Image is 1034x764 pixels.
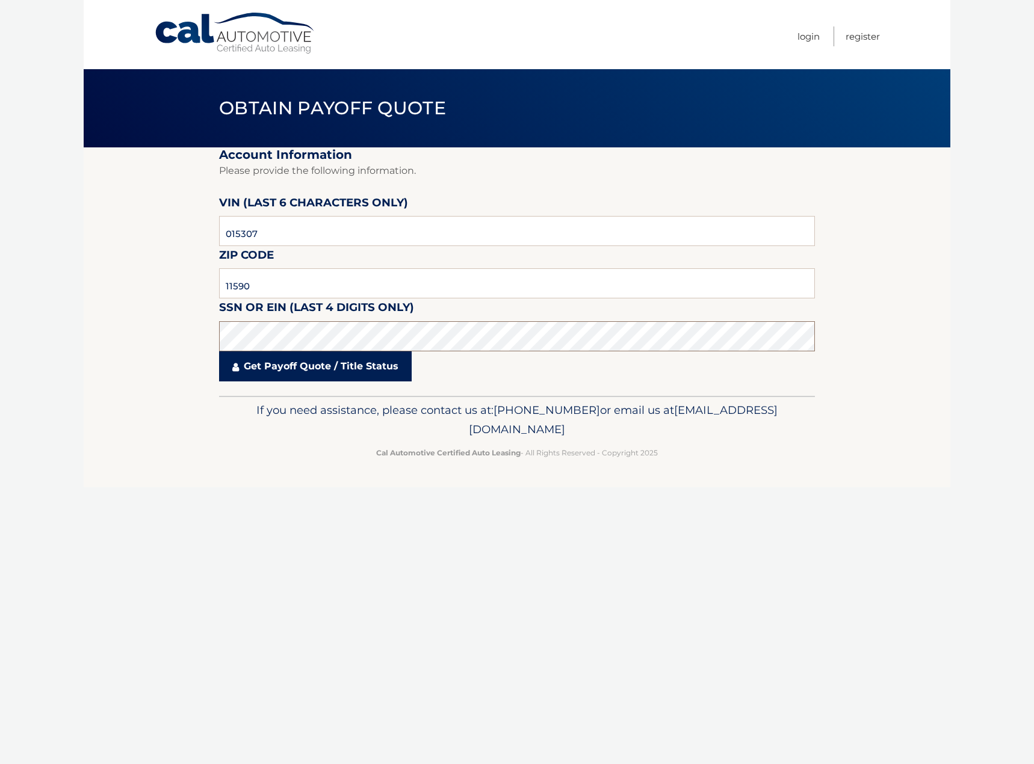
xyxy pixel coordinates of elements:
[494,403,600,417] span: [PHONE_NUMBER]
[797,26,820,46] a: Login
[219,351,412,381] a: Get Payoff Quote / Title Status
[846,26,880,46] a: Register
[227,446,807,459] p: - All Rights Reserved - Copyright 2025
[219,162,815,179] p: Please provide the following information.
[227,401,807,439] p: If you need assistance, please contact us at: or email us at
[219,246,274,268] label: Zip Code
[376,448,521,457] strong: Cal Automotive Certified Auto Leasing
[154,12,317,55] a: Cal Automotive
[219,97,446,119] span: Obtain Payoff Quote
[219,298,414,321] label: SSN or EIN (last 4 digits only)
[219,147,815,162] h2: Account Information
[219,194,408,216] label: VIN (last 6 characters only)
